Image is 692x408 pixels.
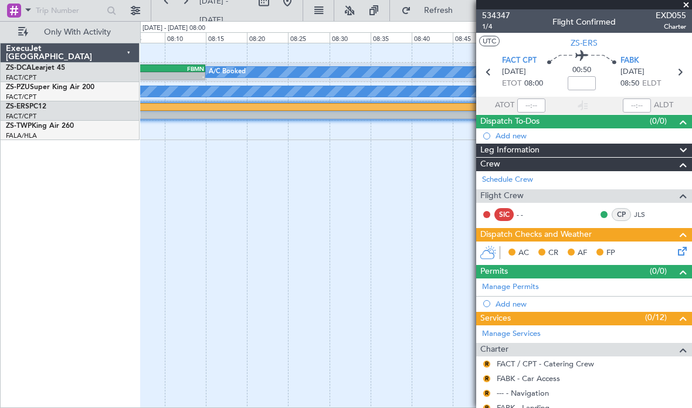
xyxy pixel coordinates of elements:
[502,66,526,78] span: [DATE]
[371,32,412,43] div: 08:35
[495,100,514,111] span: ATOT
[572,64,591,76] span: 00:50
[480,144,540,157] span: Leg Information
[288,32,329,43] div: 08:25
[6,84,30,91] span: ZS-PZU
[479,36,500,46] button: UTC
[6,93,36,101] a: FACT/CPT
[494,208,514,221] div: SIC
[6,103,29,110] span: ZS-ERS
[612,208,631,221] div: CP
[650,265,667,277] span: (0/0)
[482,281,539,293] a: Manage Permits
[502,55,537,67] span: FACT CPT
[480,115,540,128] span: Dispatch To-Dos
[480,158,500,171] span: Crew
[571,37,598,49] span: ZS-ERS
[206,32,247,43] div: 08:15
[578,247,587,259] span: AF
[6,64,32,72] span: ZS-DCA
[308,111,534,118] div: -
[502,78,521,90] span: ETOT
[83,104,308,111] div: FACT
[483,390,490,397] button: R
[480,265,508,278] span: Permits
[497,373,560,383] a: FABK - Car Access
[413,6,463,15] span: Refresh
[6,131,37,140] a: FALA/HLA
[480,312,511,325] span: Services
[548,247,558,259] span: CR
[650,115,667,127] span: (0/0)
[13,23,127,42] button: Only With Activity
[517,98,545,113] input: --:--
[483,361,490,368] button: R
[656,9,686,22] span: EXD055
[6,103,46,110] a: ZS-ERSPC12
[30,28,124,36] span: Only With Activity
[517,209,543,220] div: - -
[496,131,686,141] div: Add new
[497,359,594,369] a: FACT / CPT - Catering Crew
[412,32,453,43] div: 08:40
[524,78,543,90] span: 08:00
[6,112,36,121] a: FACT/CPT
[642,78,661,90] span: ELDT
[620,66,644,78] span: [DATE]
[518,247,529,259] span: AC
[654,100,673,111] span: ALDT
[480,343,508,356] span: Charter
[36,2,103,19] input: Trip Number
[209,63,246,81] div: A/C Booked
[396,1,466,20] button: Refresh
[645,311,667,324] span: (0/12)
[6,64,65,72] a: ZS-DCALearjet 45
[620,78,639,90] span: 08:50
[634,209,660,220] a: JLS
[620,55,639,67] span: FABK
[606,247,615,259] span: FP
[6,123,74,130] a: ZS-TWPKing Air 260
[483,375,490,382] button: R
[656,22,686,32] span: Charter
[123,32,164,43] div: 08:05
[6,123,32,130] span: ZS-TWP
[308,104,534,111] div: FABK
[6,84,94,91] a: ZS-PZUSuper King Air 200
[482,328,541,340] a: Manage Services
[480,228,592,242] span: Dispatch Checks and Weather
[247,32,288,43] div: 08:20
[496,299,686,309] div: Add new
[453,32,494,43] div: 08:45
[482,22,510,32] span: 1/4
[497,388,549,398] a: --- - Navigation
[482,9,510,22] span: 534347
[480,189,524,203] span: Flight Crew
[6,73,36,82] a: FACT/CPT
[482,174,533,186] a: Schedule Crew
[552,16,616,28] div: Flight Confirmed
[330,32,371,43] div: 08:30
[83,111,308,118] div: -
[165,32,206,43] div: 08:10
[143,23,205,33] div: [DATE] - [DATE] 08:00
